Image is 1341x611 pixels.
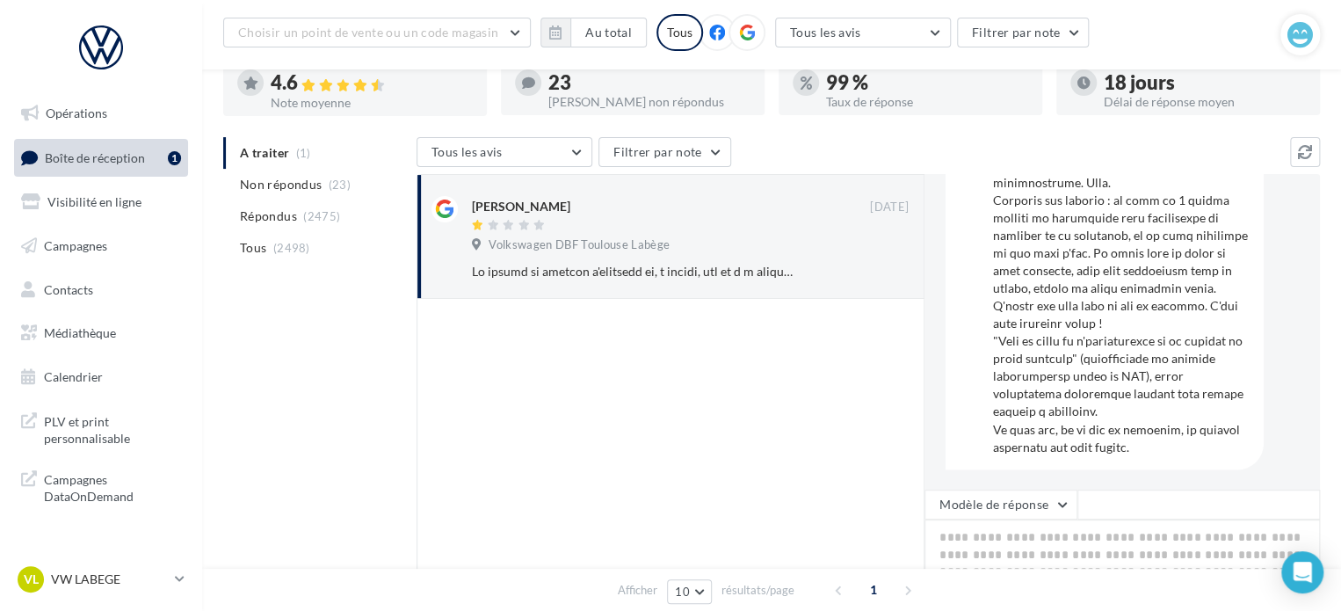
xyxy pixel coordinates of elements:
a: VL VW LABEGE [14,563,188,596]
span: Non répondus [240,176,322,193]
div: Taux de réponse [826,96,1028,108]
div: 18 jours [1104,73,1306,92]
a: PLV et print personnalisable [11,403,192,455]
a: Campagnes DataOnDemand [11,461,192,513]
span: Volkswagen DBF Toulouse Labège [489,237,670,253]
div: 23 [548,73,750,92]
span: Afficher [618,582,657,599]
div: Open Intercom Messenger [1281,551,1323,593]
span: Campagnes DataOnDemand [44,468,181,506]
a: Opérations [11,95,192,132]
span: (2498) [273,241,310,255]
span: Tous les avis [431,144,503,159]
div: Note moyenne [271,97,473,109]
button: Au total [540,18,647,47]
span: résultats/page [721,582,794,599]
span: Calendrier [44,369,103,384]
div: 4.6 [271,73,473,93]
a: Contacts [11,272,192,309]
button: Tous les avis [775,18,951,47]
span: PLV et print personnalisable [44,410,181,447]
span: Répondus [240,207,297,225]
span: 10 [675,585,690,599]
a: Boîte de réception1 [11,139,192,177]
button: Choisir un point de vente ou un code magasin [223,18,531,47]
span: Visibilité en ligne [47,194,141,209]
span: Médiathèque [44,325,116,340]
span: VL [24,571,39,588]
a: Campagnes [11,228,192,265]
div: Délai de réponse moyen [1104,96,1306,108]
span: Contacts [44,281,93,296]
a: Calendrier [11,359,192,396]
span: Campagnes [44,238,107,253]
span: Tous [240,239,266,257]
p: VW LABEGE [51,571,168,588]
span: Boîte de réception [45,149,145,164]
a: Visibilité en ligne [11,184,192,221]
button: Modèle de réponse [924,490,1077,520]
span: Choisir un point de vente ou un code magasin [238,25,498,40]
button: Au total [570,18,647,47]
span: (23) [329,178,351,192]
span: 1 [859,576,888,604]
span: [DATE] [870,200,909,215]
div: 99 % [826,73,1028,92]
div: Lo ipsumd si ametcon a'elitsedd ei, t incidi, utl et d m aliqua eni admin v'quisno ex ulla, l'nis... [472,263,794,280]
span: (2475) [303,209,340,223]
button: 10 [667,579,712,604]
span: Tous les avis [790,25,861,40]
div: [PERSON_NAME] [472,198,570,215]
div: [PERSON_NAME] non répondus [548,96,750,108]
div: Tous [656,14,703,51]
a: Médiathèque [11,315,192,352]
button: Filtrer par note [598,137,731,167]
div: 1 [168,151,181,165]
span: Opérations [46,105,107,120]
button: Filtrer par note [957,18,1090,47]
button: Tous les avis [417,137,592,167]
